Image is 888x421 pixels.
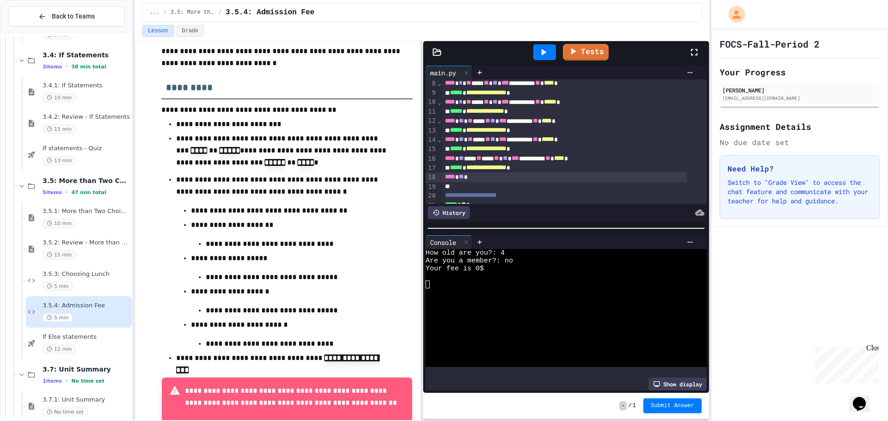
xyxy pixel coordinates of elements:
span: 3.5: More than Two Choices [171,9,215,16]
span: 1 items [43,378,62,384]
div: [EMAIL_ADDRESS][DOMAIN_NAME] [722,95,877,102]
div: 16 [425,154,437,164]
span: Fold line [437,98,442,106]
span: 3.5: More than Two Choices [43,177,130,185]
div: No due date set [720,137,880,148]
div: 12 [425,116,437,126]
div: main.py [425,66,472,79]
div: 21 [425,201,437,210]
div: 9 [425,88,437,98]
span: • [66,189,68,196]
span: / [629,402,632,409]
div: 15 [425,145,437,154]
h1: FOCS-Fall-Period 2 [720,37,820,50]
span: 47 min total [71,189,106,195]
span: 3.4.1: If Statements [43,82,130,90]
div: 18 [425,173,437,182]
div: 11 [425,107,437,116]
div: Console [425,235,472,249]
button: Back to Teams [8,6,124,26]
span: Are you a member?: no [425,257,513,265]
div: Show display [648,378,707,390]
p: Switch to "Grade View" to access the chat feature and communicate with your teacher for help and ... [728,178,872,206]
span: 1 [633,402,636,409]
span: 3.5.3: Choosing Lunch [43,270,130,278]
span: 3 items [43,64,62,70]
button: Grade [176,25,204,37]
span: 5 items [43,189,62,195]
div: Console [425,238,461,247]
div: [PERSON_NAME] [722,86,877,94]
span: / [219,9,222,16]
span: Fold line [437,136,442,143]
div: 14 [425,135,437,145]
span: 5 min [43,282,73,291]
span: 3.4: If Statements [43,51,130,59]
div: 19 [425,183,437,192]
div: Chat with us now!Close [4,4,64,59]
span: 13 min [43,156,76,165]
div: 8 [425,79,437,88]
span: 15 min [43,125,76,134]
span: 5 min [43,313,73,322]
span: 10 min [43,219,76,228]
h2: Assignment Details [720,120,880,133]
span: 12 min [43,345,76,354]
button: Lesson [142,25,174,37]
span: 3.7: Unit Summary [43,365,130,373]
iframe: chat widget [849,384,879,412]
div: My Account [719,4,747,25]
span: ... [150,9,160,16]
span: 3.4.2: Review - If Statements [43,113,130,121]
span: - [619,401,626,410]
span: 3.7.1: Unit Summary [43,396,130,404]
iframe: chat widget [811,344,879,383]
span: Submit Answer [651,402,694,409]
span: 3.5.4: Admission Fee [226,7,314,18]
span: How old are you?: 4 [425,249,505,257]
button: Submit Answer [643,398,702,413]
span: Your fee is 0$ [425,265,484,273]
div: 17 [425,164,437,173]
div: 20 [425,191,437,201]
div: History [428,206,470,219]
span: 3.5.4: Admission Fee [43,302,130,310]
span: Fold line [437,117,442,124]
span: • [66,63,68,70]
span: 10 min [43,93,76,102]
span: • [66,377,68,384]
h2: Your Progress [720,66,880,79]
span: 3.5.2: Review - More than Two Choices [43,239,130,247]
span: Fold line [437,79,442,87]
span: If statements - Quiz [43,145,130,153]
a: Tests [563,44,609,61]
h3: Need Help? [728,163,872,174]
span: 38 min total [71,64,106,70]
span: 15 min [43,250,76,259]
span: No time set [71,378,105,384]
div: 13 [425,126,437,135]
div: main.py [425,68,461,78]
span: Back to Teams [52,12,95,21]
span: No time set [43,408,88,416]
span: If Else statements [43,333,130,341]
span: 3.5.1: More than Two Choices [43,207,130,215]
div: 10 [425,98,437,107]
span: / [163,9,166,16]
